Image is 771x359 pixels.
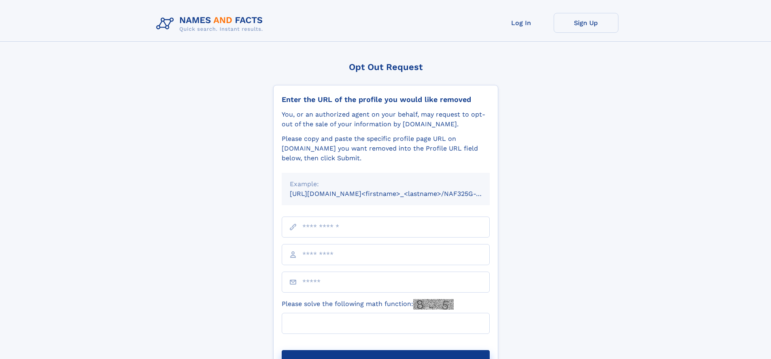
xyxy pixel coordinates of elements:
[282,110,490,129] div: You, or an authorized agent on your behalf, may request to opt-out of the sale of your informatio...
[290,190,505,198] small: [URL][DOMAIN_NAME]<firstname>_<lastname>/NAF325G-xxxxxxxx
[153,13,270,35] img: Logo Names and Facts
[282,95,490,104] div: Enter the URL of the profile you would like removed
[282,299,454,310] label: Please solve the following math function:
[290,179,482,189] div: Example:
[554,13,618,33] a: Sign Up
[273,62,498,72] div: Opt Out Request
[489,13,554,33] a: Log In
[282,134,490,163] div: Please copy and paste the specific profile page URL on [DOMAIN_NAME] you want removed into the Pr...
